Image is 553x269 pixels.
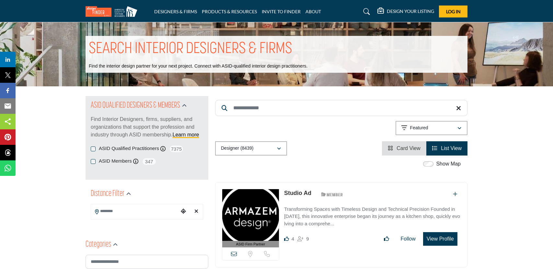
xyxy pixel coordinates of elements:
p: Transforming Spaces with Timeless Design and Technical Precision Founded in [DATE], this innovati... [284,206,461,228]
a: DESIGNERS & FIRMS [154,9,197,14]
a: Learn more [173,132,199,137]
h2: Distance Filter [91,188,124,200]
h2: Categories [86,239,111,251]
label: ASID Members [99,157,132,165]
button: Featured [396,121,467,135]
input: Search Keyword [215,100,467,116]
h1: SEARCH INTERIOR DESIGNERS & FIRMS [89,39,292,59]
p: Find the interior design partner for your next project. Connect with ASID-qualified interior desi... [89,63,307,70]
a: Transforming Spaces with Timeless Design and Technical Precision Founded in [DATE], this innovati... [284,202,461,228]
label: Show Map [436,160,461,168]
input: ASID Qualified Practitioners checkbox [91,146,96,151]
button: Designer (8439) [215,141,287,156]
a: Add To List [453,191,457,197]
span: 7375 [169,145,184,153]
span: ASID Firm Partner [236,242,265,247]
p: Designer (8439) [221,145,253,152]
img: ASID Members Badge Icon [317,190,347,199]
a: ASID Firm Partner [222,189,279,248]
a: PRODUCTS & RESOURCES [202,9,257,14]
img: Site Logo [86,6,141,17]
a: View List [432,145,462,151]
button: Follow [397,232,420,245]
img: Studio Ad [222,189,279,241]
a: ABOUT [305,9,321,14]
input: ASID Members checkbox [91,159,96,164]
a: INVITE TO FINDER [262,9,301,14]
div: Clear search location [191,205,201,219]
button: Like listing [380,232,393,245]
h5: DESIGN YOUR LISTING [387,8,434,14]
p: Featured [410,125,428,131]
a: View Card [388,145,421,151]
button: Log In [439,5,467,17]
h2: ASID QUALIFIED DESIGNERS & MEMBERS [91,100,180,112]
div: Followers [297,235,309,243]
span: Card View [397,145,421,151]
p: Find Interior Designers, firms, suppliers, and organizations that support the profession and indu... [91,115,203,139]
li: Card View [382,141,426,156]
label: ASID Qualified Practitioners [99,145,159,152]
div: DESIGN YOUR LISTING [377,8,434,16]
span: List View [441,145,462,151]
li: List View [426,141,467,156]
span: 9 [306,236,309,242]
button: View Profile [423,232,457,246]
p: Studio Ad [284,189,311,198]
div: Choose your current location [179,205,188,219]
a: Search [357,6,374,17]
a: Studio Ad [284,190,311,196]
input: Search Location [91,205,179,218]
span: 4 [292,236,294,242]
i: Likes [284,236,289,241]
span: 347 [142,157,156,166]
span: Log In [446,9,461,14]
input: Search Category [86,255,208,269]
